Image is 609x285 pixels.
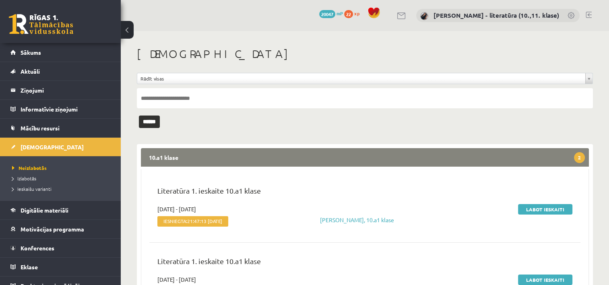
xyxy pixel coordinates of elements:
span: [DATE] - [DATE] [157,205,196,213]
legend: Informatīvie ziņojumi [21,100,111,118]
p: Literatūra 1. ieskaite 10.a1 klase [157,256,572,271]
span: Izlabotās [12,175,36,182]
span: mP [336,10,343,17]
span: Rādīt visas [140,73,582,84]
a: Ziņojumi [10,81,111,99]
span: Mācību resursi [21,124,60,132]
a: Neizlabotās [12,164,113,171]
a: Izlabotās [12,175,113,182]
a: Aktuāli [10,62,111,81]
span: xp [354,10,359,17]
span: Digitālie materiāli [21,207,68,214]
span: Konferences [21,244,54,252]
span: Aktuāli [21,68,40,75]
span: 20047 [319,10,335,18]
a: Rīgas 1. Tālmācības vidusskola [9,14,73,34]
a: Labot ieskaiti [518,275,572,285]
legend: Ziņojumi [21,81,111,99]
span: [DATE] - [DATE] [157,275,196,284]
legend: 10.a1 klase [141,148,589,167]
span: Eklase [21,263,38,271]
span: Iesniegta: [157,216,228,227]
a: [PERSON_NAME] - literatūra (10.,11. klase) [434,11,559,19]
a: Eklase [10,258,111,276]
a: Digitālie materiāli [10,201,111,219]
a: [DEMOGRAPHIC_DATA] [10,138,111,156]
a: 22 xp [344,10,363,17]
a: Informatīvie ziņojumi [10,100,111,118]
span: Neizlabotās [12,165,47,171]
a: Sākums [10,43,111,62]
a: Rādīt visas [137,73,592,84]
span: Motivācijas programma [21,225,84,233]
a: Mācību resursi [10,119,111,137]
span: 2 [574,152,585,163]
span: 21:47:13 [DATE] [187,218,222,224]
h1: [DEMOGRAPHIC_DATA] [137,47,593,61]
p: Literatūra 1. ieskaite 10.a1 klase [157,185,572,200]
a: Motivācijas programma [10,220,111,238]
span: [DEMOGRAPHIC_DATA] [21,143,84,151]
span: 22 [344,10,353,18]
a: Labot ieskaiti [518,204,572,215]
a: [PERSON_NAME], 10.a1 klase [320,216,394,223]
span: Ieskaišu varianti [12,186,52,192]
a: Konferences [10,239,111,257]
img: Samanta Balode - literatūra (10.,11. klase) [420,12,428,20]
a: 20047 mP [319,10,343,17]
a: Ieskaišu varianti [12,185,113,192]
span: Sākums [21,49,41,56]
